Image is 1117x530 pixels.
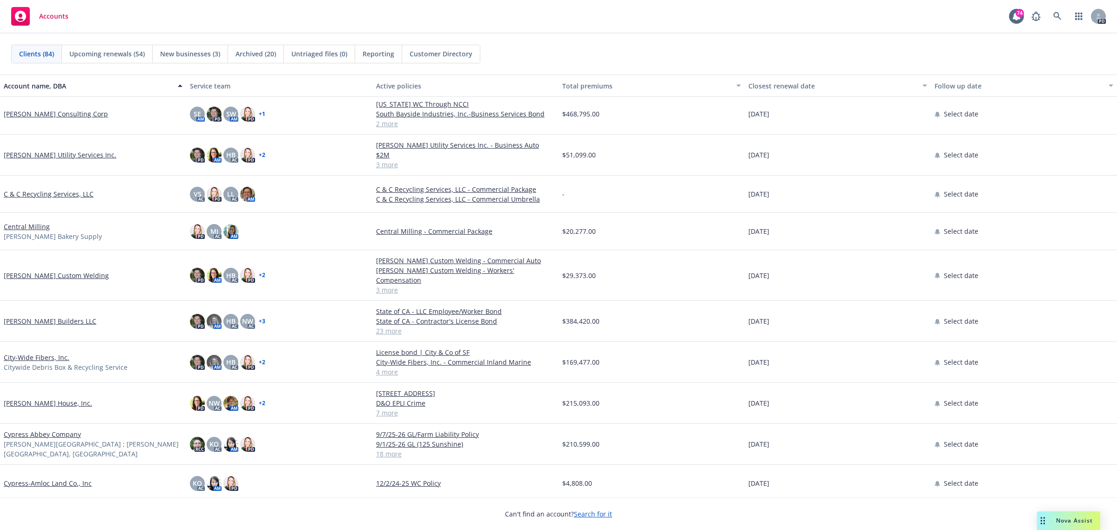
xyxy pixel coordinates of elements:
[223,476,238,491] img: photo
[186,75,372,97] button: Service team
[748,271,769,280] span: [DATE]
[1056,516,1093,524] span: Nova Assist
[207,476,222,491] img: photo
[748,189,769,199] span: [DATE]
[562,81,731,91] div: Total premiums
[223,224,238,239] img: photo
[376,388,555,398] a: [STREET_ADDRESS]
[209,439,219,449] span: KO
[562,439,599,449] span: $210,599.00
[376,408,555,418] a: 7 more
[4,150,116,160] a: [PERSON_NAME] Utility Services Inc.
[562,478,592,488] span: $4,808.00
[1048,7,1067,26] a: Search
[4,429,81,439] a: Cypress Abbey Company
[562,226,596,236] span: $20,277.00
[4,271,109,280] a: [PERSON_NAME] Custom Welding
[207,355,222,370] img: photo
[376,398,555,408] a: D&O EPLI Crime
[1037,511,1100,530] button: Nova Assist
[207,268,222,283] img: photo
[259,152,265,158] a: + 2
[1016,9,1024,17] div: 74
[748,150,769,160] span: [DATE]
[240,148,255,163] img: photo
[376,306,555,316] a: State of CA - LLC Employee/Worker Bond
[223,437,238,452] img: photo
[748,81,917,91] div: Closest renewal date
[240,355,255,370] img: photo
[931,75,1117,97] button: Follow up date
[193,478,202,488] span: KO
[376,184,555,194] a: C & C Recycling Services, LLC - Commercial Package
[1070,7,1088,26] a: Switch app
[259,111,265,117] a: + 1
[240,396,255,411] img: photo
[376,140,555,150] a: [PERSON_NAME] Utility Services Inc. - Business Auto
[226,271,236,280] span: HB
[505,509,612,519] span: Can't find an account?
[194,109,201,119] span: SE
[69,49,145,59] span: Upcoming renewals (54)
[207,107,222,122] img: photo
[240,437,255,452] img: photo
[227,189,235,199] span: LL
[4,398,92,408] a: [PERSON_NAME] House, Inc.
[207,148,222,163] img: photo
[748,478,769,488] span: [DATE]
[562,271,596,280] span: $29,373.00
[226,150,236,160] span: HB
[748,109,769,119] span: [DATE]
[7,3,72,29] a: Accounts
[372,75,558,97] button: Active policies
[376,109,555,119] a: South Bayside Industries, Inc.-Business Services Bond
[4,231,102,241] span: [PERSON_NAME] Bakery Supply
[944,357,978,367] span: Select date
[376,119,555,129] a: 2 more
[562,357,599,367] span: $169,477.00
[4,362,128,372] span: Citywide Debris Box & Recycling Service
[210,226,218,236] span: MJ
[562,189,565,199] span: -
[4,353,69,362] a: City-Wide Fibers, Inc.
[160,49,220,59] span: New businesses (3)
[376,367,555,377] a: 4 more
[1027,7,1045,26] a: Report a Bug
[944,398,978,408] span: Select date
[562,316,599,326] span: $384,420.00
[376,81,555,91] div: Active policies
[259,272,265,278] a: + 2
[259,319,265,324] a: + 3
[190,314,205,329] img: photo
[376,256,555,265] a: [PERSON_NAME] Custom Welding - Commercial Auto
[944,150,978,160] span: Select date
[207,314,222,329] img: photo
[259,360,265,365] a: + 2
[4,189,94,199] a: C & C Recycling Services, LLC
[748,226,769,236] span: [DATE]
[748,439,769,449] span: [DATE]
[944,109,978,119] span: Select date
[259,401,265,406] a: + 2
[240,268,255,283] img: photo
[748,398,769,408] span: [DATE]
[240,107,255,122] img: photo
[748,316,769,326] span: [DATE]
[4,222,50,231] a: Central Milling
[562,109,599,119] span: $468,795.00
[562,398,599,408] span: $215,093.00
[242,316,253,326] span: NW
[376,160,555,170] a: 3 more
[39,13,68,20] span: Accounts
[4,81,172,91] div: Account name, DBA
[226,357,236,367] span: HB
[190,148,205,163] img: photo
[944,226,978,236] span: Select date
[574,510,612,518] a: Search for it
[291,49,347,59] span: Untriaged files (0)
[562,150,596,160] span: $51,099.00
